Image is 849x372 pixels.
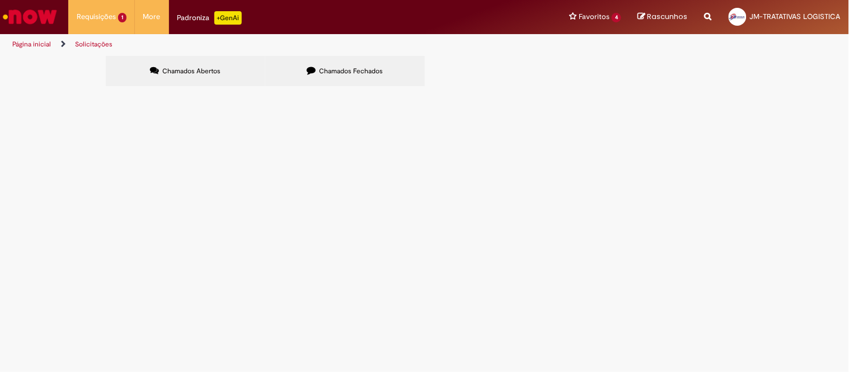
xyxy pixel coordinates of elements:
span: Favoritos [579,11,609,22]
ul: Trilhas de página [8,34,557,55]
span: Chamados Abertos [162,67,221,76]
span: Chamados Fechados [319,67,383,76]
a: Rascunhos [638,12,688,22]
span: JM-TRATATIVAS LOGISTICA [750,12,841,21]
span: 4 [612,13,621,22]
p: +GenAi [214,11,242,25]
a: Solicitações [75,40,112,49]
img: ServiceNow [1,6,59,28]
span: 1 [118,13,126,22]
div: Padroniza [177,11,242,25]
span: More [143,11,161,22]
span: Rascunhos [648,11,688,22]
a: Página inicial [12,40,51,49]
span: Requisições [77,11,116,22]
